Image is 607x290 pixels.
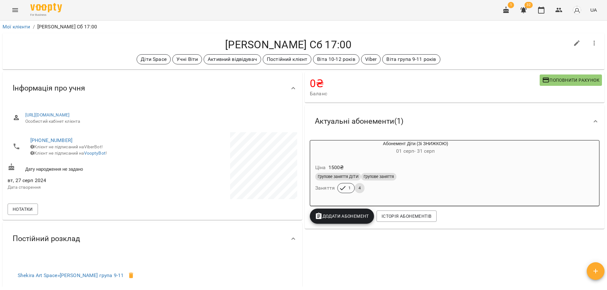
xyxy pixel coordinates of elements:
a: [PHONE_NUMBER] [30,137,72,143]
span: For Business [30,13,62,17]
div: Актуальні абонементи(1) [305,105,604,138]
h4: 0 ₴ [310,77,540,90]
div: Дату народження не задано [6,162,152,174]
span: Баланс [310,90,540,98]
div: Інформація про учня [3,72,302,104]
span: Поповнити рахунок [542,76,599,84]
div: Учні Віти [172,54,202,64]
span: Клієнт не підписаний на ViberBot! [30,144,103,149]
p: Віта 10-12 років [317,56,355,63]
span: Актуальні абонементи ( 1 ) [315,116,403,126]
div: Діти Space [137,54,170,64]
a: VooptyBot [84,151,106,156]
a: Shekira Art Space»[PERSON_NAME] група 9-11 [18,272,124,278]
button: Додати Абонемент [310,209,374,224]
span: 01 серп - 31 серп [396,148,435,154]
span: Групове заняття ДІТИ [315,174,361,180]
span: Особистий кабінет клієнта [25,118,292,125]
button: UA [588,4,599,16]
span: Видалити клієнта з групи Віта група 9-11 років для курсу Віта група 9-11? [124,268,139,283]
span: Клієнт не підписаний на ! [30,151,107,156]
span: 4 [355,185,365,191]
span: Нотатки [13,205,33,213]
div: Віта група 9-11 років [382,54,440,64]
div: Постійний клієнт [263,54,311,64]
p: Дата створення [8,184,151,191]
span: UA [590,7,597,13]
div: Віта 10-12 років [313,54,359,64]
span: Історія абонементів [382,212,432,220]
button: Історія абонементів [377,210,437,222]
span: вт, 27 серп 2024 [8,177,151,184]
button: Абонемент Діти (Зі ЗНИЖКОЮ)01 серп- 31 серпЦіна1500₴Групове заняття ДІТИГрупове заняттяЗаняття14 [310,140,521,201]
p: Віта група 9-11 років [386,56,436,63]
h6: Заняття [315,184,335,192]
p: Учні Віти [176,56,198,63]
div: Абонемент Діти (Зі ЗНИЖКОЮ) [310,140,521,156]
span: Додати Абонемент [315,212,369,220]
p: Постійний клієнт [267,56,307,63]
p: Активний відвідувач [208,56,257,63]
div: Постійний розклад [3,222,302,255]
p: [PERSON_NAME] Сб 17:00 [37,23,97,31]
button: Поповнити рахунок [540,74,602,86]
p: 1500 ₴ [328,164,344,171]
span: 1 [345,185,354,191]
span: 1 [508,2,514,8]
a: [URL][DOMAIN_NAME] [25,112,70,117]
h4: [PERSON_NAME] Сб 17:00 [8,38,569,51]
img: Voopty Logo [30,3,62,12]
span: Інформація про учня [13,83,85,93]
li: / [33,23,35,31]
img: avatar_s.png [573,6,581,15]
p: Діти Space [141,56,166,63]
span: 32 [524,2,533,8]
div: Viber [361,54,381,64]
div: Активний відвідувач [204,54,261,64]
p: Viber [365,56,377,63]
span: Групове заняття [361,174,396,180]
button: Menu [8,3,23,18]
nav: breadcrumb [3,23,604,31]
a: Мої клієнти [3,24,30,30]
button: Нотатки [8,204,38,215]
h6: Ціна [315,163,326,172]
span: Постійний розклад [13,234,80,244]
